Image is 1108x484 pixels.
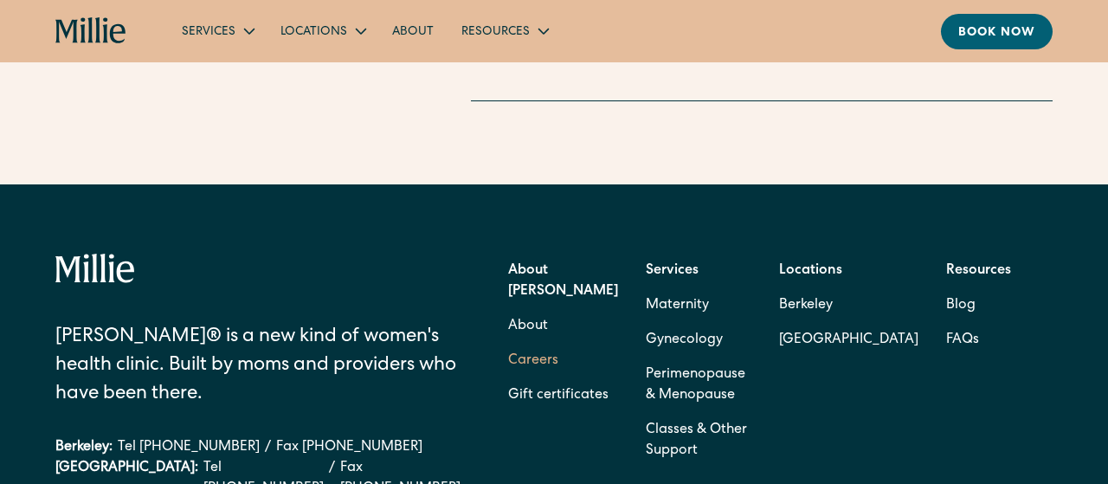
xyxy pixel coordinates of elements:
div: Resources [461,23,530,42]
strong: About [PERSON_NAME] [508,264,618,299]
strong: Locations [779,264,842,278]
a: Book now [941,14,1053,49]
a: [GEOGRAPHIC_DATA] [779,323,918,358]
div: Resources [448,16,561,45]
div: Locations [280,23,347,42]
div: Services [182,23,235,42]
div: Locations [267,16,378,45]
a: Fax [PHONE_NUMBER] [276,437,422,458]
a: Gynecology [646,323,723,358]
a: Perimenopause & Menopause [646,358,752,413]
div: / [265,437,271,458]
a: Blog [946,288,976,323]
a: Careers [508,344,558,378]
strong: Resources [946,264,1011,278]
div: Berkeley: [55,437,113,458]
a: FAQs [946,323,979,358]
a: Berkeley [779,288,918,323]
div: [PERSON_NAME]® is a new kind of women's health clinic. Built by moms and providers who have been ... [55,324,463,410]
a: About [508,309,548,344]
strong: Services [646,264,699,278]
a: Tel [PHONE_NUMBER] [118,437,260,458]
a: home [55,17,126,45]
div: Services [168,16,267,45]
a: About [378,16,448,45]
a: Gift certificates [508,378,609,413]
a: Maternity [646,288,709,323]
a: Classes & Other Support [646,413,752,468]
div: Book now [958,24,1035,42]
